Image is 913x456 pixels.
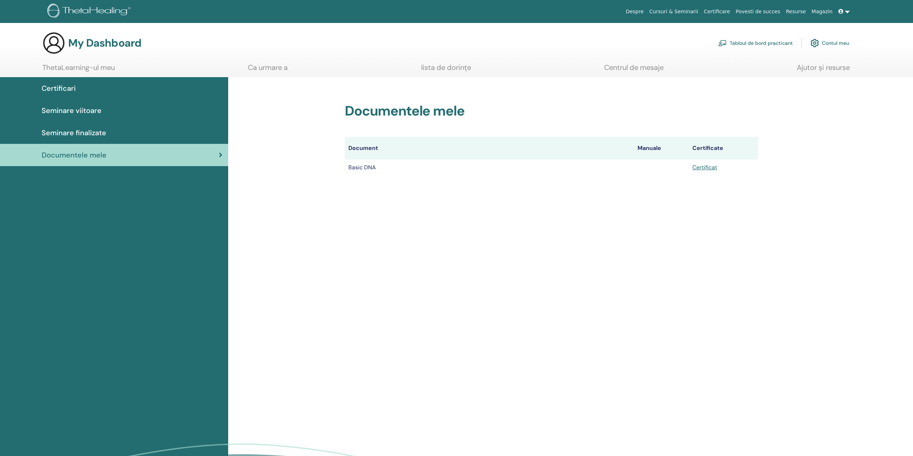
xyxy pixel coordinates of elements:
a: Povesti de succes [733,5,783,18]
img: logo.png [47,4,133,20]
img: chalkboard-teacher.svg [718,40,727,46]
a: ThetaLearning-ul meu [42,63,115,77]
a: Cursuri & Seminarii [646,5,701,18]
a: Despre [623,5,646,18]
a: Centrul de mesaje [604,63,664,77]
span: Documentele mele [42,150,107,160]
a: Resurse [783,5,809,18]
h2: Documentele mele [345,103,758,119]
td: Basic DNA [345,160,634,175]
h3: My Dashboard [68,37,141,50]
a: Contul meu [810,35,849,51]
th: Manuale [634,137,689,160]
th: Document [345,137,634,160]
img: cog.svg [810,37,819,49]
span: Seminare finalizate [42,127,106,138]
span: Certificari [42,83,76,94]
th: Certificate [689,137,758,160]
span: Seminare viitoare [42,105,102,116]
a: Certificare [701,5,733,18]
a: Certificat [692,164,717,171]
a: Magazin [809,5,835,18]
a: lista de dorințe [421,63,471,77]
a: Ajutor și resurse [797,63,850,77]
a: Ca urmare a [248,63,288,77]
a: Tabloul de bord practicant [718,35,793,51]
img: generic-user-icon.jpg [42,32,65,55]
